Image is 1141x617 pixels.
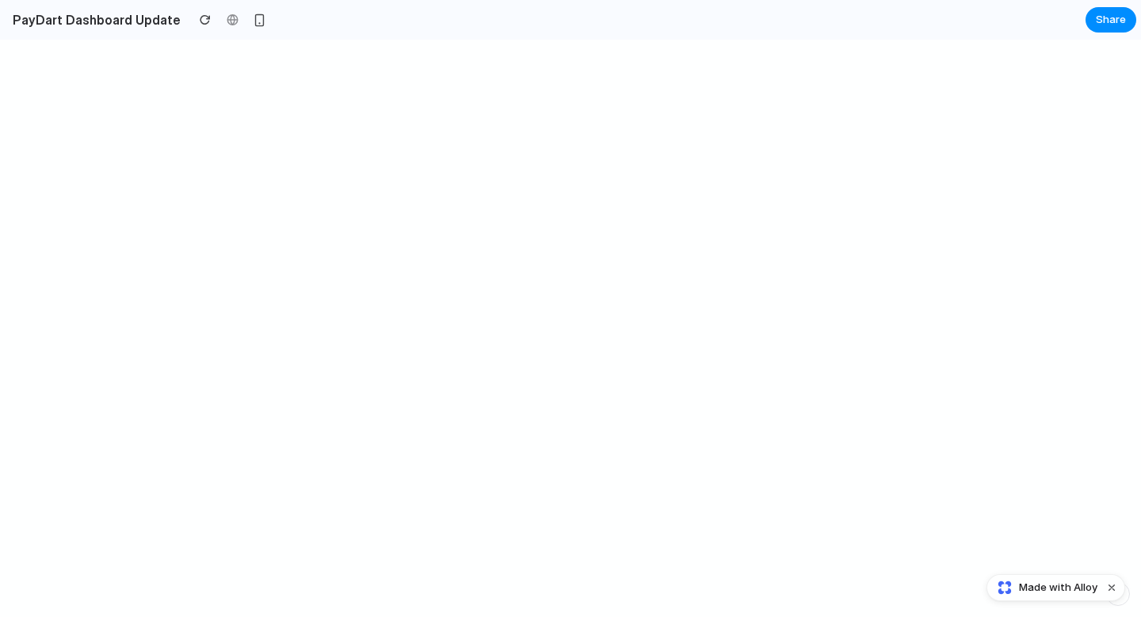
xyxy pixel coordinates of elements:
h2: PayDart Dashboard Update [6,10,181,29]
span: Share [1096,12,1126,28]
span: Made with Alloy [1019,580,1097,596]
a: Made with Alloy [987,580,1099,596]
button: Dismiss watermark [1102,578,1121,597]
button: Share [1086,7,1136,33]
